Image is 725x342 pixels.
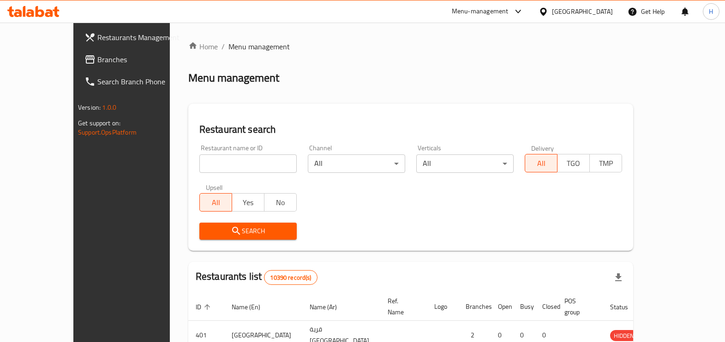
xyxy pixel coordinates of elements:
h2: Menu management [188,71,279,85]
span: Name (En) [232,301,272,313]
button: TGO [557,154,590,172]
span: Restaurants Management [97,32,187,43]
button: Search [199,223,297,240]
span: TGO [561,157,586,170]
span: Yes [236,196,261,209]
span: No [268,196,293,209]
a: Search Branch Phone [77,71,194,93]
button: All [525,154,557,172]
h2: Restaurants list [196,270,318,285]
span: HIDDEN [610,330,638,341]
span: All [529,157,554,170]
nav: breadcrumb [188,41,633,52]
span: POS group [564,295,592,318]
span: All [204,196,228,209]
th: Closed [535,293,557,321]
a: Restaurants Management [77,26,194,48]
div: Total records count [264,270,317,285]
a: Branches [77,48,194,71]
div: All [308,154,405,173]
span: Search Branch Phone [97,76,187,87]
div: HIDDEN [610,330,638,341]
span: Name (Ar) [310,301,349,313]
span: TMP [593,157,618,170]
div: All [416,154,514,173]
span: Menu management [228,41,290,52]
th: Logo [427,293,458,321]
th: Branches [458,293,491,321]
a: Support.OpsPlatform [78,126,137,138]
div: Menu-management [452,6,509,17]
div: Export file [607,266,629,289]
span: Branches [97,54,187,65]
span: 1.0.0 [102,101,116,113]
h2: Restaurant search [199,123,622,136]
span: Ref. Name [388,295,416,318]
button: No [264,193,297,212]
button: All [199,193,232,212]
li: / [222,41,225,52]
label: Upsell [206,184,223,190]
span: H [709,6,713,17]
button: Yes [232,193,264,212]
span: ID [196,301,213,313]
span: Get support on: [78,117,120,129]
input: Search for restaurant name or ID.. [199,154,297,173]
div: [GEOGRAPHIC_DATA] [552,6,613,17]
th: Busy [513,293,535,321]
span: Search [207,225,289,237]
a: Home [188,41,218,52]
label: Delivery [531,145,554,151]
th: Open [491,293,513,321]
span: 10390 record(s) [264,273,317,282]
span: Status [610,301,640,313]
button: TMP [589,154,622,172]
span: Version: [78,101,101,113]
